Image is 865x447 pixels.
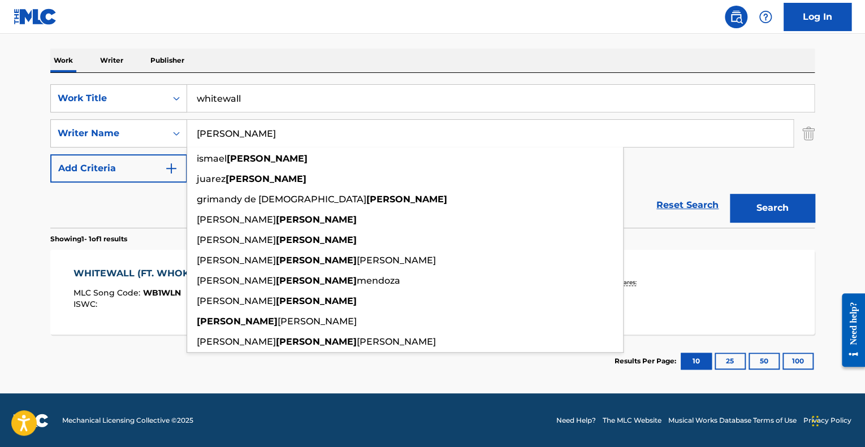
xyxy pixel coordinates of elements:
img: Delete Criterion [802,119,815,147]
img: MLC Logo [14,8,57,25]
span: WB1WLN [143,288,181,298]
div: WHITEWALL (FT. WHOKILLEDXIX) [73,267,241,280]
span: grimandy de [DEMOGRAPHIC_DATA] [197,194,366,205]
span: [PERSON_NAME] [357,255,436,266]
span: MLC Song Code : [73,288,143,298]
div: Work Title [58,92,159,105]
a: Reset Search [651,193,724,218]
img: search [729,10,743,24]
strong: [PERSON_NAME] [276,275,357,286]
strong: [PERSON_NAME] [197,316,278,327]
img: logo [14,414,49,427]
p: Writer [97,49,127,72]
span: [PERSON_NAME] [197,275,276,286]
span: [PERSON_NAME] [197,235,276,245]
p: Work [50,49,76,72]
a: The MLC Website [603,415,661,426]
button: Add Criteria [50,154,187,183]
img: help [759,10,772,24]
strong: [PERSON_NAME] [366,194,447,205]
div: Drag [812,404,819,438]
button: 10 [681,353,712,370]
a: Musical Works Database Terms of Use [668,415,797,426]
strong: [PERSON_NAME] [226,173,306,184]
span: ISWC : [73,299,100,309]
img: 9d2ae6d4665cec9f34b9.svg [165,162,178,175]
button: 100 [782,353,814,370]
span: ismael [197,153,227,164]
a: Need Help? [556,415,596,426]
span: Mechanical Licensing Collective © 2025 [62,415,193,426]
span: [PERSON_NAME] [197,296,276,306]
a: Privacy Policy [803,415,851,426]
strong: [PERSON_NAME] [276,336,357,347]
strong: [PERSON_NAME] [276,296,357,306]
p: Publisher [147,49,188,72]
form: Search Form [50,84,815,228]
span: [PERSON_NAME] [197,255,276,266]
button: 25 [715,353,746,370]
a: Public Search [725,6,747,28]
p: Showing 1 - 1 of 1 results [50,234,127,244]
a: Log In [784,3,851,31]
button: 50 [749,353,780,370]
p: Results Per Page: [615,356,679,366]
strong: [PERSON_NAME] [227,153,308,164]
span: [PERSON_NAME] [197,336,276,347]
div: Writer Name [58,127,159,140]
strong: [PERSON_NAME] [276,235,357,245]
span: juarez [197,173,226,184]
span: [PERSON_NAME] [197,214,276,225]
button: Search [730,194,815,222]
iframe: Chat Widget [808,393,865,447]
span: mendoza [357,275,400,286]
iframe: Resource Center [833,284,865,375]
a: WHITEWALL (FT. WHOKILLEDXIX)MLC Song Code:WB1WLNISWC:Writers (3)[PERSON_NAME], [PERSON_NAME], [PE... [50,250,815,335]
span: [PERSON_NAME] [278,316,357,327]
div: Help [754,6,777,28]
strong: [PERSON_NAME] [276,214,357,225]
span: [PERSON_NAME] [357,336,436,347]
strong: [PERSON_NAME] [276,255,357,266]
